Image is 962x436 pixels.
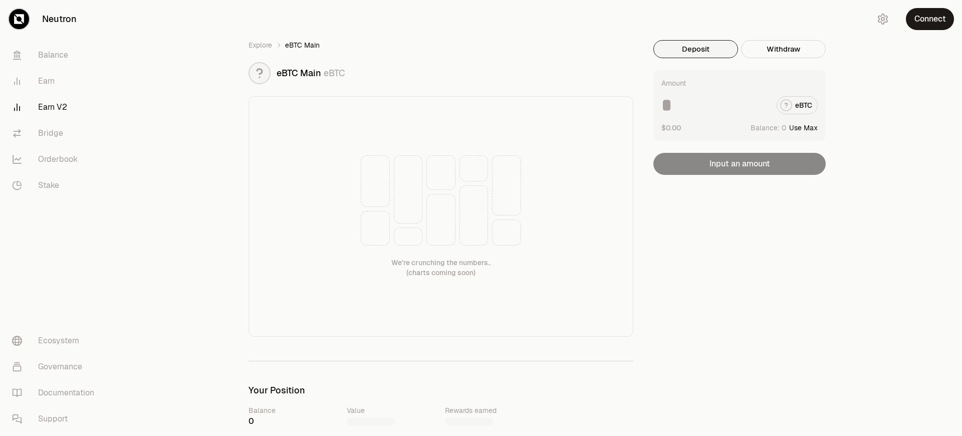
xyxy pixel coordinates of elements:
[4,328,108,354] a: Ecosystem
[249,385,633,395] h3: Your Position
[661,78,686,88] div: Amount
[4,94,108,120] a: Earn V2
[4,380,108,406] a: Documentation
[4,68,108,94] a: Earn
[4,120,108,146] a: Bridge
[347,405,437,415] div: Value
[277,67,321,79] span: eBTC Main
[4,42,108,68] a: Balance
[285,40,320,50] span: eBTC Main
[445,405,535,415] div: Rewards earned
[249,405,339,415] div: Balance
[249,40,272,50] a: Explore
[906,8,954,30] button: Connect
[4,172,108,198] a: Stake
[391,258,491,278] div: We're crunching the numbers.. (charts coming soon)
[4,354,108,380] a: Governance
[4,146,108,172] a: Orderbook
[653,40,738,58] button: Deposit
[4,406,108,432] a: Support
[741,40,826,58] button: Withdraw
[249,40,633,50] nav: breadcrumb
[789,123,818,133] button: Use Max
[324,67,345,79] span: eBTC
[751,123,780,133] span: Balance:
[661,122,681,133] button: $0.00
